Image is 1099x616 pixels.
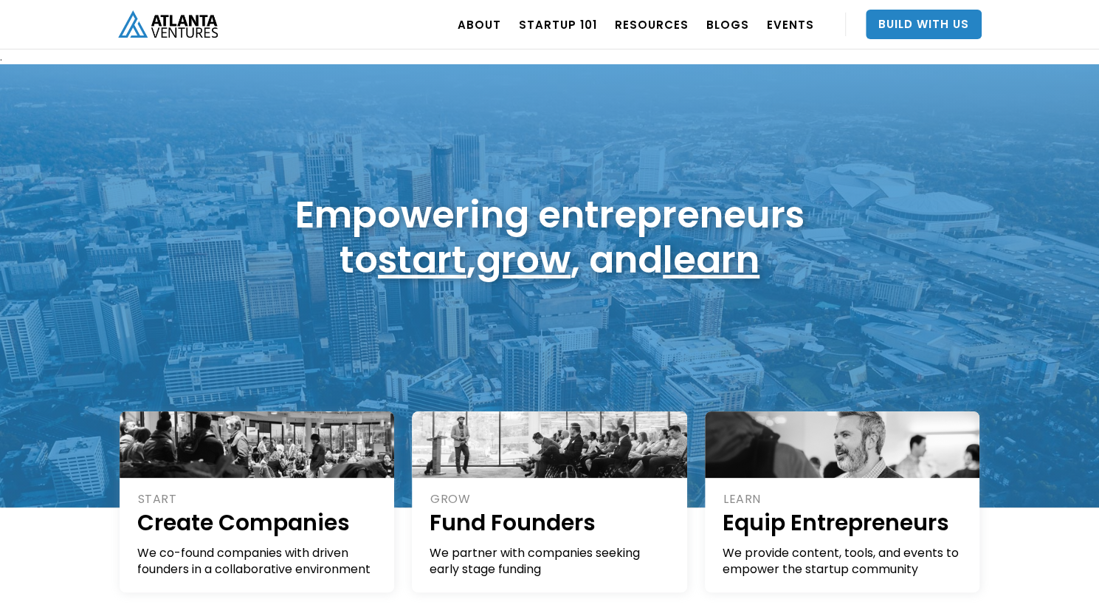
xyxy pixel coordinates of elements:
div: GROW [430,491,671,507]
a: Build With Us [866,10,982,39]
a: EVENTS [767,4,814,45]
h1: Empowering entrepreneurs to , , and [295,192,805,282]
a: ABOUT [458,4,501,45]
a: LEARNEquip EntrepreneursWe provide content, tools, and events to empower the startup community [705,411,980,592]
div: We co-found companies with driven founders in a collaborative environment [137,545,379,578]
a: grow [476,233,571,286]
a: Startup 101 [519,4,597,45]
h1: Create Companies [137,507,379,538]
a: learn [663,233,759,286]
div: We provide content, tools, and events to empower the startup community [723,545,964,578]
a: RESOURCES [615,4,689,45]
div: LEARN [723,491,964,507]
a: start [378,233,466,286]
div: START [138,491,379,507]
h1: Fund Founders [430,507,671,538]
a: BLOGS [706,4,749,45]
a: GROWFund FoundersWe partner with companies seeking early stage funding [412,411,687,592]
h1: Equip Entrepreneurs [723,507,964,538]
a: STARTCreate CompaniesWe co-found companies with driven founders in a collaborative environment [120,411,395,592]
div: We partner with companies seeking early stage funding [430,545,671,578]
